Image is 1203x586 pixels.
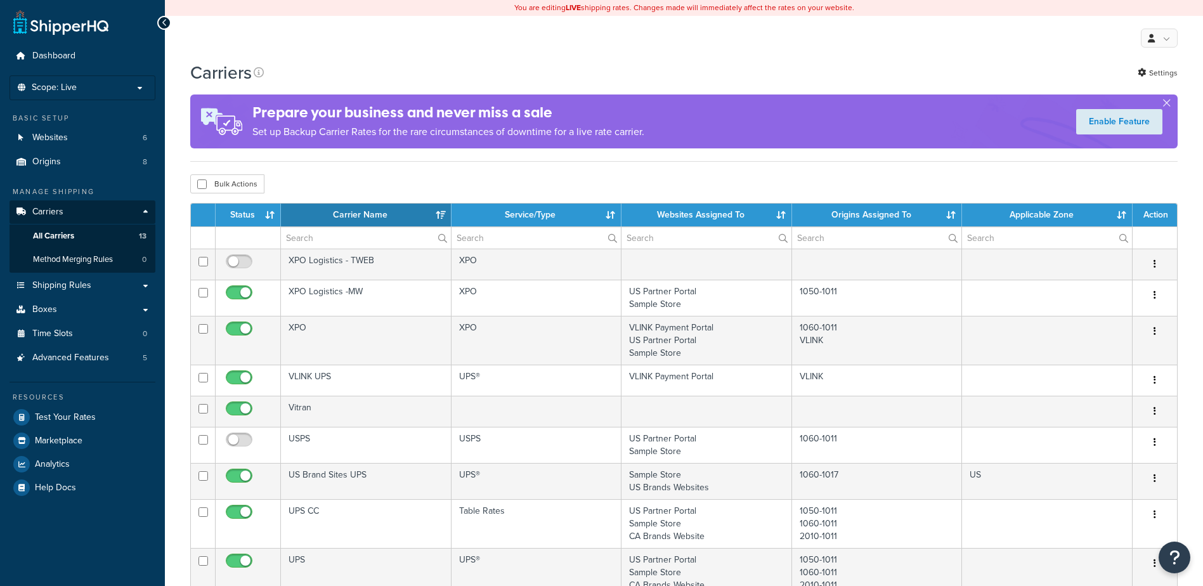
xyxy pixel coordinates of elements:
[143,133,147,143] span: 6
[10,248,155,271] li: Method Merging Rules
[10,126,155,150] li: Websites
[792,365,963,396] td: VLINK
[621,463,792,499] td: Sample Store US Brands Websites
[621,365,792,396] td: VLINK Payment Portal
[32,82,77,93] span: Scope: Live
[621,499,792,548] td: US Partner Portal Sample Store CA Brands Website
[10,346,155,370] li: Advanced Features
[792,280,963,316] td: 1050-1011
[1133,204,1177,226] th: Action
[962,463,1133,499] td: US
[252,102,644,123] h4: Prepare your business and never miss a sale
[10,274,155,297] a: Shipping Rules
[281,204,452,226] th: Carrier Name: activate to sort column ascending
[452,316,622,365] td: XPO
[35,459,70,470] span: Analytics
[10,429,155,452] a: Marketplace
[190,174,264,193] button: Bulk Actions
[1076,109,1162,134] a: Enable Feature
[10,406,155,429] a: Test Your Rates
[139,231,146,242] span: 13
[142,254,146,265] span: 0
[35,412,96,423] span: Test Your Rates
[452,365,622,396] td: UPS®
[10,150,155,174] a: Origins 8
[281,249,452,280] td: XPO Logistics - TWEB
[792,204,963,226] th: Origins Assigned To: activate to sort column ascending
[33,254,113,265] span: Method Merging Rules
[10,200,155,273] li: Carriers
[792,227,962,249] input: Search
[281,316,452,365] td: XPO
[621,227,791,249] input: Search
[792,463,963,499] td: 1060-1017
[190,94,252,148] img: ad-rules-rateshop-fe6ec290ccb7230408bd80ed9643f0289d75e0ffd9eb532fc0e269fcd187b520.png
[10,453,155,476] a: Analytics
[35,483,76,493] span: Help Docs
[281,499,452,548] td: UPS CC
[452,204,622,226] th: Service/Type: activate to sort column ascending
[10,200,155,224] a: Carriers
[32,207,63,218] span: Carriers
[143,329,147,339] span: 0
[281,396,452,427] td: Vitran
[621,280,792,316] td: US Partner Portal Sample Store
[621,204,792,226] th: Websites Assigned To: activate to sort column ascending
[143,353,147,363] span: 5
[10,476,155,499] a: Help Docs
[452,499,622,548] td: Table Rates
[10,44,155,68] a: Dashboard
[143,157,147,167] span: 8
[10,346,155,370] a: Advanced Features 5
[32,353,109,363] span: Advanced Features
[10,298,155,322] a: Boxes
[10,113,155,124] div: Basic Setup
[281,427,452,463] td: USPS
[10,322,155,346] a: Time Slots 0
[35,436,82,446] span: Marketplace
[10,392,155,403] div: Resources
[32,329,73,339] span: Time Slots
[32,51,75,62] span: Dashboard
[792,316,963,365] td: 1060-1011 VLINK
[281,463,452,499] td: US Brand Sites UPS
[10,186,155,197] div: Manage Shipping
[452,280,622,316] td: XPO
[452,427,622,463] td: USPS
[10,225,155,248] a: All Carriers 13
[216,204,281,226] th: Status: activate to sort column ascending
[962,204,1133,226] th: Applicable Zone: activate to sort column ascending
[33,231,74,242] span: All Carriers
[32,157,61,167] span: Origins
[621,427,792,463] td: US Partner Portal Sample Store
[190,60,252,85] h1: Carriers
[281,227,451,249] input: Search
[566,2,581,13] b: LIVE
[621,316,792,365] td: VLINK Payment Portal US Partner Portal Sample Store
[252,123,644,141] p: Set up Backup Carrier Rates for the rare circumstances of downtime for a live rate carrier.
[1138,64,1178,82] a: Settings
[281,365,452,396] td: VLINK UPS
[1159,542,1190,573] button: Open Resource Center
[10,150,155,174] li: Origins
[792,499,963,548] td: 1050-1011 1060-1011 2010-1011
[32,304,57,315] span: Boxes
[10,225,155,248] li: All Carriers
[10,322,155,346] li: Time Slots
[962,227,1132,249] input: Search
[452,227,621,249] input: Search
[452,249,622,280] td: XPO
[281,280,452,316] td: XPO Logistics -MW
[13,10,108,35] a: ShipperHQ Home
[792,427,963,463] td: 1060-1011
[32,133,68,143] span: Websites
[10,126,155,150] a: Websites 6
[32,280,91,291] span: Shipping Rules
[10,248,155,271] a: Method Merging Rules 0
